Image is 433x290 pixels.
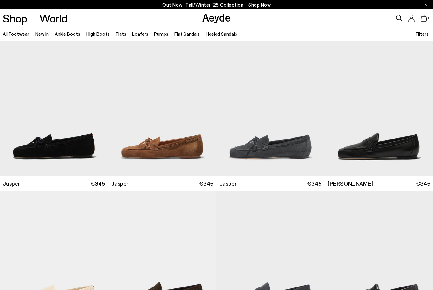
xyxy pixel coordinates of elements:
[154,31,168,37] a: Pumps
[55,31,80,37] a: Ankle Boots
[108,176,217,191] a: Jasper €345
[35,31,49,37] a: New In
[91,180,105,188] span: €345
[108,41,217,176] img: Jasper Moccasin Loafers
[39,13,68,24] a: World
[416,31,429,37] span: Filters
[219,180,236,188] span: Jasper
[3,31,29,37] a: All Footwear
[421,15,427,22] a: 1
[162,1,271,9] p: Out Now | Fall/Winter ‘25 Collection
[202,10,231,24] a: Aeyde
[199,180,213,188] span: €345
[3,13,27,24] a: Shop
[206,31,237,37] a: Heeled Sandals
[328,180,373,188] span: [PERSON_NAME]
[248,2,271,8] span: Navigate to /collections/new-in
[416,180,430,188] span: €345
[217,41,325,176] img: Jasper Moccasin Loafers
[217,176,325,191] a: Jasper €345
[307,180,321,188] span: €345
[86,31,110,37] a: High Boots
[116,31,126,37] a: Flats
[174,31,200,37] a: Flat Sandals
[132,31,148,37] a: Loafers
[427,16,430,20] span: 1
[111,180,128,188] span: Jasper
[3,180,20,188] span: Jasper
